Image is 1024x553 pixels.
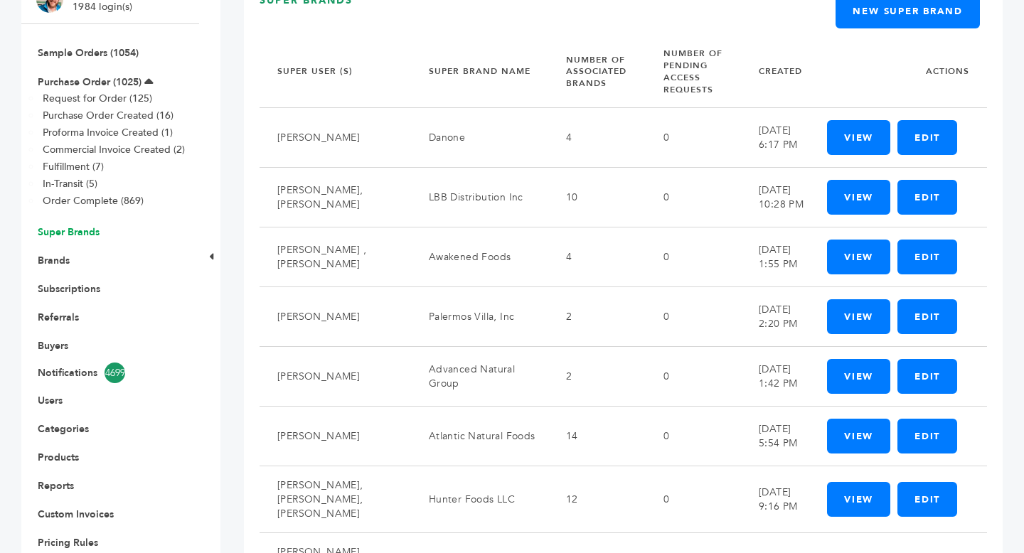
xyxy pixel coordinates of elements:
[897,240,957,274] a: Edit
[38,363,183,383] a: Notifications4699
[411,227,548,287] td: Awakened Foods
[827,359,890,394] a: View
[548,108,646,168] td: 4
[548,287,646,347] td: 2
[38,422,89,436] a: Categories
[827,120,890,155] a: View
[411,168,548,227] td: LBB Distribution Inc
[277,65,353,77] a: Super User (s)
[566,54,626,90] a: Number Of Associated Brands
[827,240,890,274] a: View
[38,225,100,239] a: Super Brands
[646,347,741,407] td: 0
[260,108,411,168] td: [PERSON_NAME]
[741,108,809,168] td: [DATE] 6:17 PM
[38,536,98,549] a: Pricing Rules
[548,347,646,407] td: 2
[809,36,969,108] th: Actions
[548,168,646,227] td: 10
[38,394,63,407] a: Users
[646,227,741,287] td: 0
[38,451,79,464] a: Products
[741,227,809,287] td: [DATE] 1:55 PM
[38,75,142,89] a: Purchase Order (1025)
[827,419,890,453] a: View
[43,92,152,105] a: Request for Order (125)
[260,466,411,533] td: [PERSON_NAME], [PERSON_NAME], [PERSON_NAME]
[646,108,741,168] td: 0
[827,299,890,334] a: View
[260,227,411,287] td: [PERSON_NAME] , [PERSON_NAME]
[897,359,957,394] a: Edit
[548,227,646,287] td: 4
[741,347,809,407] td: [DATE] 1:42 PM
[646,168,741,227] td: 0
[411,407,548,466] td: Atlantic Natural Foods
[260,347,411,407] td: [PERSON_NAME]
[897,299,957,334] a: Edit
[43,126,173,139] a: Proforma Invoice Created (1)
[38,254,70,267] a: Brands
[38,508,114,521] a: Custom Invoices
[38,311,79,324] a: Referrals
[260,407,411,466] td: [PERSON_NAME]
[38,479,74,493] a: Reports
[38,282,100,296] a: Subscriptions
[411,108,548,168] td: Danone
[548,466,646,533] td: 12
[663,48,722,95] a: Number Of Pending Access Requests
[646,466,741,533] td: 0
[741,407,809,466] td: [DATE] 5:54 PM
[897,419,957,453] a: Edit
[43,194,144,208] a: Order Complete (869)
[827,180,890,215] a: View
[741,168,809,227] td: [DATE] 10:28 PM
[741,287,809,347] td: [DATE] 2:20 PM
[897,120,957,155] a: Edit
[411,347,548,407] td: Advanced Natural Group
[827,482,890,517] a: View
[741,466,809,533] td: [DATE] 9:16 PM
[43,160,104,173] a: Fulfillment (7)
[38,46,139,60] a: Sample Orders (1054)
[260,168,411,227] td: [PERSON_NAME], [PERSON_NAME]
[897,180,957,215] a: Edit
[548,407,646,466] td: 14
[759,65,802,77] a: Created
[105,363,125,383] span: 4699
[646,287,741,347] td: 0
[411,287,548,347] td: Palermos Villa, Inc
[43,109,174,122] a: Purchase Order Created (16)
[43,143,185,156] a: Commercial Invoice Created (2)
[429,65,530,77] a: Super Brand Name
[38,339,68,353] a: Buyers
[646,407,741,466] td: 0
[260,287,411,347] td: [PERSON_NAME]
[43,177,97,190] a: In-Transit (5)
[897,482,957,517] a: Edit
[411,466,548,533] td: Hunter Foods LLC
